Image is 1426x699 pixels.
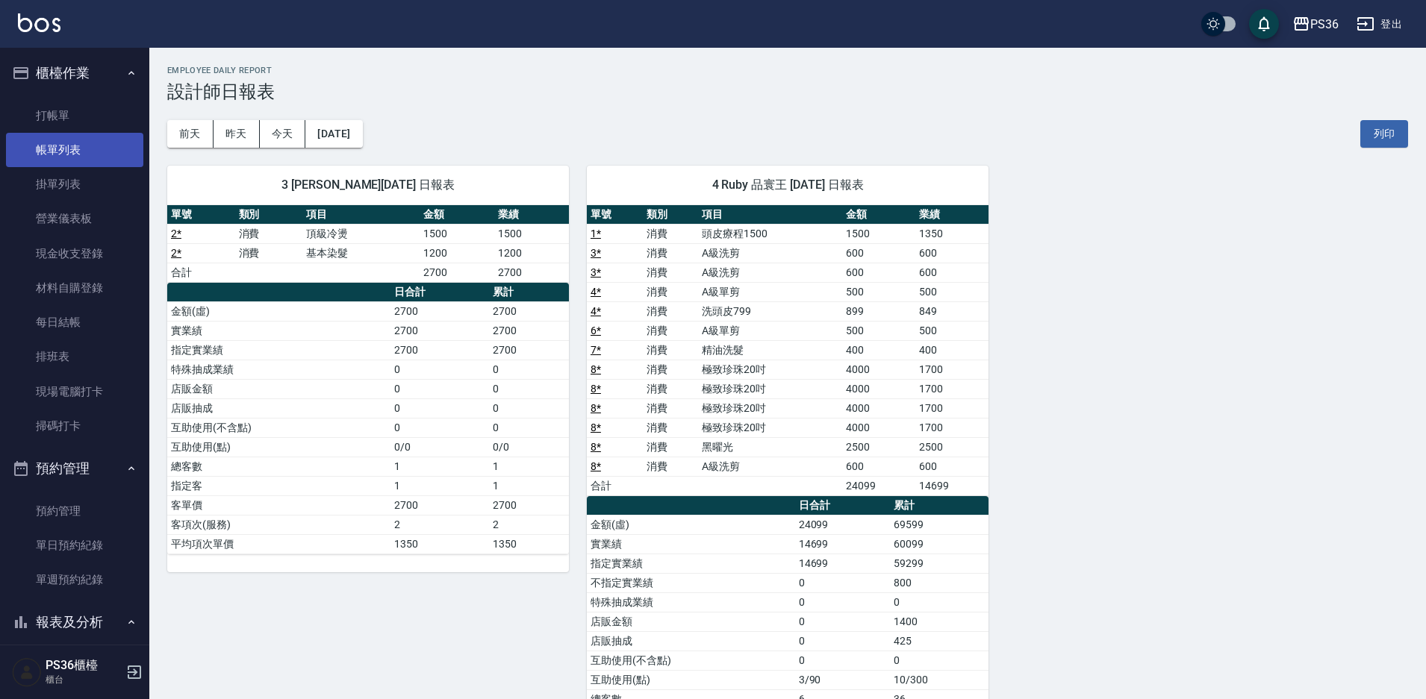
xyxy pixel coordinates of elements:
th: 累計 [489,283,569,302]
td: 899 [842,301,915,321]
th: 日合計 [795,496,890,515]
td: 60099 [890,534,988,554]
th: 類別 [643,205,699,225]
td: 客單價 [167,495,390,515]
td: 黑曜光 [698,437,841,457]
th: 業績 [494,205,569,225]
td: 1350 [489,534,569,554]
td: 指定實業績 [587,554,795,573]
td: 消費 [643,224,699,243]
td: 2700 [390,495,489,515]
td: 600 [915,243,988,263]
td: 1350 [915,224,988,243]
td: A級洗剪 [698,263,841,282]
td: 0/0 [489,437,569,457]
td: 0 [795,631,890,651]
td: 精油洗髮 [698,340,841,360]
a: 打帳單 [6,98,143,133]
td: 2700 [494,263,569,282]
td: 14699 [915,476,988,495]
td: 消費 [643,398,699,418]
button: 報表及分析 [6,603,143,642]
button: 前天 [167,120,214,148]
td: 0 [795,573,890,592]
td: 消費 [643,360,699,379]
th: 單號 [167,205,235,225]
button: 今天 [260,120,306,148]
td: 特殊抽成業績 [587,592,795,612]
img: Logo [18,13,60,32]
td: 頭皮療程1500 [698,224,841,243]
td: 600 [915,457,988,476]
td: 400 [915,340,988,360]
td: 0 [890,592,988,612]
td: 店販抽成 [587,631,795,651]
td: 互助使用(點) [167,437,390,457]
td: 1500 [494,224,569,243]
th: 項目 [302,205,420,225]
h3: 設計師日報表 [167,81,1408,102]
td: 0/0 [390,437,489,457]
td: 極致珍珠20吋 [698,379,841,398]
td: 1 [489,476,569,495]
td: 4000 [842,360,915,379]
td: 平均項次單價 [167,534,390,554]
td: 客項次(服務) [167,515,390,534]
a: 每日結帳 [6,305,143,339]
td: 1350 [390,534,489,554]
td: 總客數 [167,457,390,476]
td: 600 [915,263,988,282]
img: Person [12,657,42,687]
td: 1 [489,457,569,476]
td: A級單剪 [698,282,841,301]
td: 0 [489,379,569,398]
td: 24099 [842,476,915,495]
td: 店販抽成 [167,398,390,418]
th: 業績 [915,205,988,225]
td: 4000 [842,398,915,418]
td: 消費 [643,418,699,437]
td: 實業績 [587,534,795,554]
a: 單日預約紀錄 [6,528,143,562]
td: 0 [890,651,988,670]
td: 互助使用(不含點) [587,651,795,670]
td: 1200 [420,243,494,263]
td: 14699 [795,554,890,573]
td: 2700 [489,495,569,515]
td: 1200 [494,243,569,263]
td: 金額(虛) [587,515,795,534]
td: 400 [842,340,915,360]
th: 單號 [587,205,643,225]
td: 極致珍珠20吋 [698,360,841,379]
td: 0 [489,418,569,437]
td: 1400 [890,612,988,631]
td: 消費 [643,379,699,398]
th: 金額 [420,205,494,225]
td: 4000 [842,418,915,437]
td: 實業績 [167,321,390,340]
td: 2 [390,515,489,534]
td: 2700 [489,301,569,321]
th: 項目 [698,205,841,225]
td: 0 [390,379,489,398]
td: 59299 [890,554,988,573]
td: 3/90 [795,670,890,689]
td: 1700 [915,398,988,418]
td: 極致珍珠20吋 [698,398,841,418]
td: 不指定實業績 [587,573,795,592]
td: 0 [795,651,890,670]
td: 1 [390,476,489,495]
td: 425 [890,631,988,651]
td: 0 [795,612,890,631]
td: 消費 [643,340,699,360]
a: 現金收支登錄 [6,236,143,271]
td: 消費 [643,321,699,340]
td: 2700 [420,263,494,282]
td: 1700 [915,418,988,437]
td: 合計 [167,263,235,282]
a: 掛單列表 [6,167,143,201]
td: 0 [489,360,569,379]
table: a dense table [167,205,569,283]
td: 69599 [890,515,988,534]
td: 店販金額 [167,379,390,398]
